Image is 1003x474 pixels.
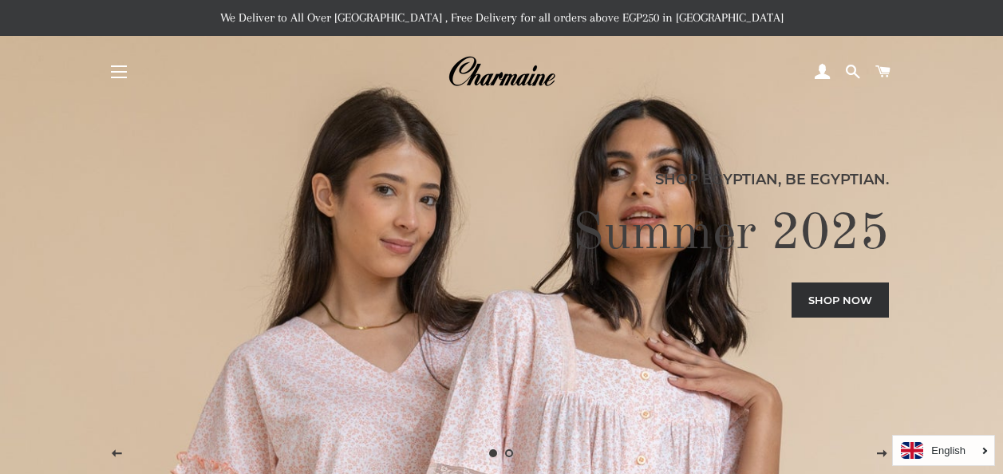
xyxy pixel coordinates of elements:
[114,203,889,267] h2: Summer 2025
[97,434,136,474] button: Previous slide
[448,54,555,89] img: Charmaine Egypt
[502,445,518,461] a: Load slide 2
[862,434,902,474] button: Next slide
[486,445,502,461] a: Slide 1, current
[901,442,986,459] a: English
[114,168,889,191] p: Shop Egyptian, Be Egyptian.
[792,282,889,318] a: Shop now
[931,445,965,456] i: English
